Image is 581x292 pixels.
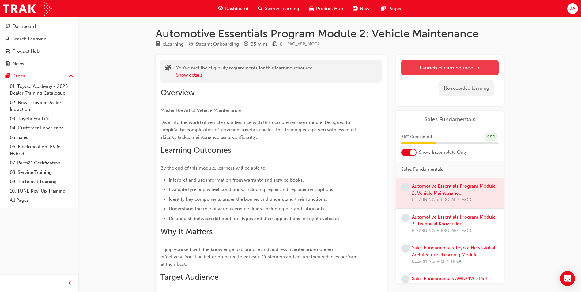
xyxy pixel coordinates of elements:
[441,227,474,234] span: PKC_AEP_MOD3
[7,123,76,133] a: 04. Customer Experience
[7,168,76,177] a: 08. Service Training
[376,2,406,15] a: pages-iconPages
[69,72,73,80] span: up-icon
[258,5,262,13] span: search-icon
[353,5,357,13] span: news-icon
[381,5,386,13] span: pages-icon
[401,183,409,191] span: learningRecordVerb_NONE-icon
[176,72,203,79] button: Show details
[160,145,231,155] span: Learning Outcomes
[196,41,239,48] div: Stream: Onboarding
[169,216,341,221] span: Distinguish between different fuel types and their applications in Toyota vehicles.
[273,40,282,48] div: Price
[419,149,467,156] span: Show Incomplete Only
[401,60,499,75] a: Launch eLearning module
[253,2,304,15] a: search-iconSearch Learning
[7,158,76,168] a: 07. Parts21 Certification
[13,73,25,80] div: Pages
[169,187,334,192] span: Evaluate tyre and wheel conditions, including repair and replacement options.
[7,196,76,205] a: All Pages
[265,5,299,12] span: Search Learning
[176,65,314,78] div: You've met the eligibility requirements for this learning resource.
[7,133,76,142] a: 05. Sales
[401,166,443,173] span: Sales Fundamentals
[560,271,575,286] div: Open Intercom Messenger
[12,36,47,43] div: Search Learning
[439,80,494,96] div: No recorded learning
[67,280,72,287] span: prev-icon
[7,98,76,114] a: 02. New - Toyota Dealer Induction
[316,5,343,12] span: Product Hub
[273,42,277,47] span: money-icon
[169,197,327,202] span: Identify key components under the bonnet and understand their functions.
[244,40,268,48] div: Duration
[7,186,76,196] a: 10. TUNE Rev-Up Training
[2,70,76,82] button: Pages
[7,177,76,186] a: 09. Technical Training
[2,46,76,57] a: Product Hub
[412,276,491,288] a: Sales Fundamentals AWD/4WD Part 1 eLearning Module
[189,42,193,47] span: target-icon
[401,116,499,123] a: Sales Fundamentals
[7,114,76,124] a: 03. Toyota For Life
[3,2,52,16] img: Trak
[401,133,432,140] span: 36 % Completed
[163,41,184,48] div: eLearning
[309,5,314,13] span: car-icon
[189,40,239,48] div: Stream
[2,20,76,70] button: DashboardSearch LearningProduct HubNews
[6,73,10,79] span: pages-icon
[412,245,495,257] a: Sales Fundamentals Toyota New Global Architecture eLearning Module
[388,5,401,12] span: Pages
[412,258,435,265] span: ELEARNING
[225,5,248,12] span: Dashboard
[251,41,268,48] div: 35 mins
[213,2,253,15] a: guage-iconDashboard
[13,23,36,30] div: Dashboard
[160,165,266,171] span: By the end of this module, learners will be able to:
[441,258,461,265] span: SFP_TNGA
[348,2,376,15] a: news-iconNews
[218,5,223,13] span: guage-icon
[160,108,241,113] span: Master the Art of Vehicle Maintenance
[304,2,348,15] a: car-iconProduct Hub
[360,5,372,12] span: News
[7,82,76,98] a: 01. Toyota Academy - 2025 Dealer Training Catalogue
[401,275,409,283] span: learningRecordVerb_NONE-icon
[7,142,76,158] a: 06. Electrification (EV & Hybrid)
[156,40,184,48] div: Type
[2,33,76,45] a: Search Learning
[169,206,326,212] span: Understand the role of various engine fluids, including oils and lubricants.
[570,5,575,12] span: ZA
[165,65,171,72] span: puzzle-icon
[160,247,359,267] span: Equip yourself with the knowledge to diagnose and address maintenance concerns effectively. You'l...
[412,214,496,227] a: Automotive Essentials Program Module 3: Technical Knowledge
[13,48,40,55] div: Product Hub
[156,27,504,40] h1: Automotive Essentials Program Module 2: Vehicle Maintenance
[485,133,497,141] div: 4 / 11
[160,88,195,97] span: Overview
[567,3,578,14] button: ZA
[6,49,10,54] span: car-icon
[6,36,10,42] span: search-icon
[401,244,409,253] span: learningRecordVerb_NONE-icon
[287,41,320,47] span: Learning resource code
[412,227,435,234] span: ELEARNING
[2,58,76,69] a: News
[160,227,213,236] span: Why It Matters
[244,42,248,47] span: clock-icon
[401,214,409,222] span: learningRecordVerb_NONE-icon
[160,120,357,140] span: Dive into the world of vehicle maintenance with this comprehensive module. Designed to simplify t...
[13,60,24,67] div: News
[280,41,282,48] div: 0
[156,42,160,47] span: learningResourceType_ELEARNING-icon
[2,21,76,32] a: Dashboard
[6,61,10,67] span: news-icon
[160,272,219,282] span: Target Audience
[169,177,304,183] span: Interpret and use information from warranty and service books.
[6,24,10,29] span: guage-icon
